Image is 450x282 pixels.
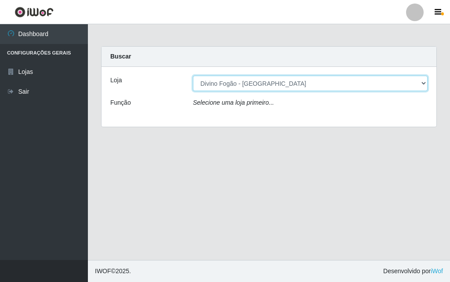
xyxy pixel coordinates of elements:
[110,53,131,60] strong: Buscar
[110,76,122,85] label: Loja
[110,98,131,107] label: Função
[15,7,54,18] img: CoreUI Logo
[95,267,131,276] span: © 2025 .
[95,267,111,275] span: IWOF
[431,267,443,275] a: iWof
[383,267,443,276] span: Desenvolvido por
[193,99,274,106] i: Selecione uma loja primeiro...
